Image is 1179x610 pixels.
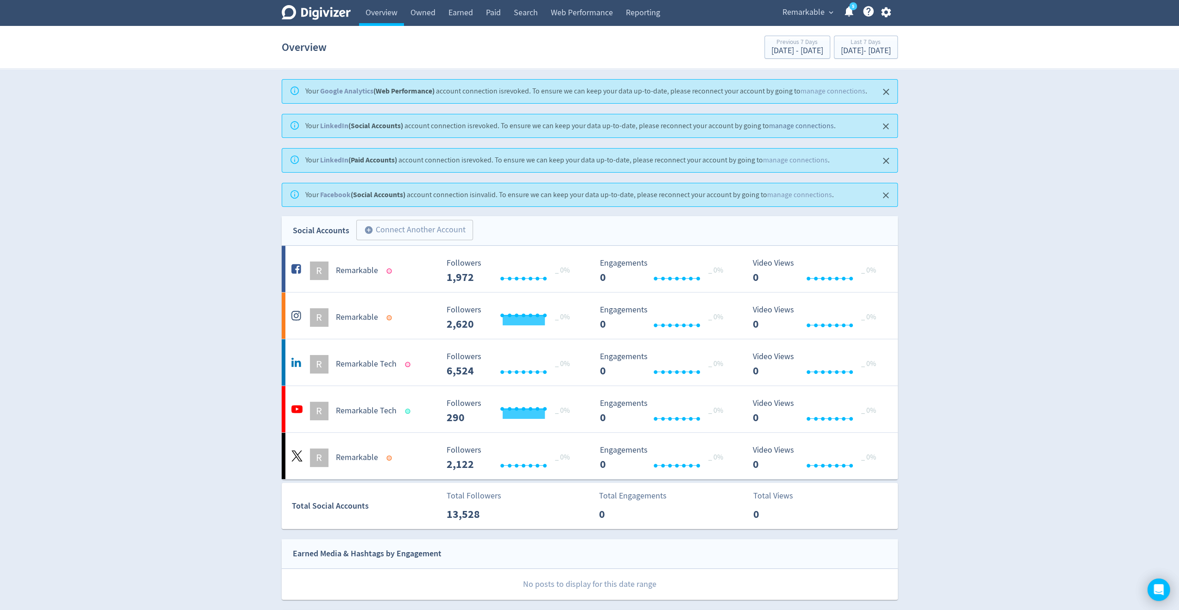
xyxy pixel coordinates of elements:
span: _ 0% [555,312,570,322]
div: [DATE] - [DATE] [841,47,891,55]
svg: Followers --- [442,352,581,377]
h1: Overview [282,32,327,62]
span: _ 0% [555,453,570,462]
span: _ 0% [708,312,723,322]
a: RRemarkable Tech Followers --- _ 0% Followers 6,524 Engagements 0 Engagements 0 _ 0% Video Views ... [282,339,898,386]
h5: Remarkable Tech [336,405,397,417]
a: Facebook [320,190,351,199]
p: 0 [753,506,807,523]
svg: Engagements 0 [595,259,734,283]
div: Previous 7 Days [771,39,823,47]
span: add_circle [364,225,373,235]
span: _ 0% [555,359,570,368]
svg: Video Views 0 [748,446,887,470]
div: R [310,308,328,327]
a: RRemarkable Followers --- _ 0% Followers 2,620 Engagements 0 Engagements 0 _ 0% Video Views 0 Vid... [282,293,898,339]
span: Data last synced: 12 May 2025, 3:01am (AEST) [386,268,394,274]
a: RRemarkable Tech Followers --- _ 0% Followers 290 Engagements 0 Engagements 0 _ 0% Video Views 0 ... [282,386,898,432]
button: Last 7 Days[DATE]- [DATE] [834,36,898,59]
h5: Remarkable [336,265,378,276]
span: _ 0% [861,453,876,462]
span: _ 0% [861,406,876,415]
a: LinkedIn [320,155,348,165]
svg: Video Views 0 [748,352,887,377]
span: _ 0% [708,359,723,368]
span: Data last synced: 2 Sep 2025, 9:02pm (AEST) [405,409,413,414]
p: 13,528 [446,506,499,523]
h5: Remarkable [336,452,378,463]
a: Google Analytics [320,86,373,96]
p: Total Followers [446,490,501,502]
span: expand_more [827,8,835,17]
a: manage connections [767,190,832,199]
svg: Engagements 0 [595,305,734,330]
span: _ 0% [861,312,876,322]
button: Close [878,119,894,134]
div: R [310,261,328,280]
span: Data last synced: 27 May 2024, 7:02pm (AEST) [405,362,413,367]
svg: Followers --- [442,399,581,423]
button: Connect Another Account [356,220,473,240]
a: LinkedIn [320,121,348,131]
svg: Video Views 0 [748,305,887,330]
span: _ 0% [708,406,723,415]
div: [DATE] - [DATE] [771,47,823,55]
div: Your account connection is revoked . To ensure we can keep your data up-to-date, please reconnect... [305,82,867,100]
a: manage connections [801,87,865,96]
p: Total Views [753,490,807,502]
strong: (Social Accounts) [320,190,405,199]
span: _ 0% [555,266,570,275]
a: manage connections [769,121,834,131]
h5: Remarkable [336,312,378,323]
a: 5 [849,2,857,10]
span: _ 0% [708,266,723,275]
p: 0 [599,506,652,523]
svg: Video Views 0 [748,399,887,423]
div: Your account connection is invalid . To ensure we can keep your data up-to-date, please reconnect... [305,186,834,204]
strong: (Paid Accounts) [320,155,397,165]
text: 5 [851,3,854,10]
svg: Followers --- [442,259,581,283]
span: _ 0% [861,266,876,275]
span: _ 0% [861,359,876,368]
button: Close [878,188,894,203]
svg: Followers --- [442,446,581,470]
div: R [310,402,328,420]
div: Total Social Accounts [292,499,440,513]
svg: Engagements 0 [595,399,734,423]
button: Previous 7 Days[DATE] - [DATE] [764,36,830,59]
div: Your account connection is revoked . To ensure we can keep your data up-to-date, please reconnect... [305,117,836,135]
div: Your account connection is revoked . To ensure we can keep your data up-to-date, please reconnect... [305,151,830,169]
svg: Engagements 0 [595,446,734,470]
svg: Followers --- [442,305,581,330]
span: Data last synced: 5 Nov 2024, 4:02am (AEDT) [386,315,394,320]
strong: (Social Accounts) [320,121,403,131]
svg: Engagements 0 [595,352,734,377]
span: _ 0% [555,406,570,415]
button: Remarkable [779,5,836,20]
p: Total Engagements [599,490,667,502]
div: R [310,448,328,467]
div: R [310,355,328,373]
a: RRemarkable Followers --- _ 0% Followers 2,122 Engagements 0 Engagements 0 _ 0% Video Views 0 Vid... [282,433,898,479]
button: Close [878,84,894,100]
div: Open Intercom Messenger [1147,579,1170,601]
a: Connect Another Account [349,221,473,240]
div: Last 7 Days [841,39,891,47]
svg: Video Views 0 [748,259,887,283]
span: Data last synced: 20 Apr 2023, 4:02pm (AEST) [386,455,394,461]
button: Close [878,153,894,168]
span: Remarkable [782,5,825,20]
a: RRemarkable Followers --- _ 0% Followers 1,972 Engagements 0 Engagements 0 _ 0% Video Views 0 Vid... [282,246,898,292]
p: No posts to display for this date range [282,569,898,600]
h5: Remarkable Tech [336,359,397,370]
a: manage connections [763,156,828,165]
strong: (Web Performance) [320,86,435,96]
div: Social Accounts [293,224,349,237]
div: Earned Media & Hashtags by Engagement [293,547,441,560]
span: _ 0% [708,453,723,462]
